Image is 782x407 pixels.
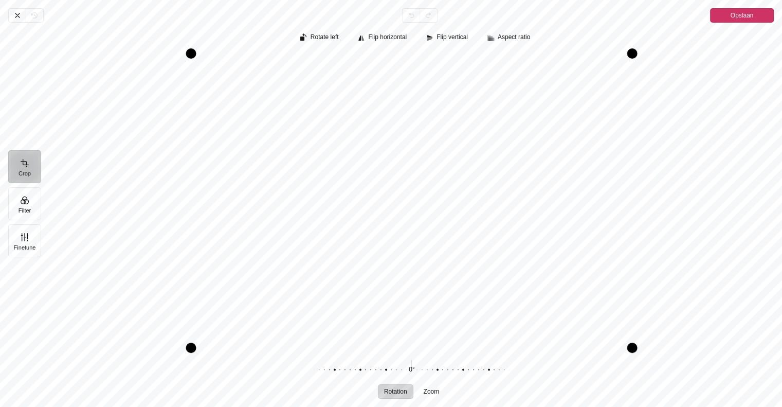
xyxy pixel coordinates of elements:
[8,187,41,220] button: Filter
[295,31,345,45] button: Rotate left
[482,31,536,45] button: Aspect ratio
[710,8,774,23] button: Opslaan
[311,34,339,41] span: Rotate left
[191,343,632,353] div: Drag bottom
[191,48,632,59] div: Drag top
[353,31,413,45] button: Flip horizontal
[368,34,407,41] span: Flip horizontal
[437,34,468,41] span: Flip vertical
[421,31,474,45] button: Flip vertical
[424,388,440,395] span: Zoom
[8,150,41,183] button: Crop
[731,9,754,22] span: Opslaan
[49,23,782,407] div: Crop
[498,34,530,41] span: Aspect ratio
[186,54,196,348] div: Drag left
[627,54,638,348] div: Drag right
[8,224,41,257] button: Finetune
[384,388,407,395] span: Rotation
